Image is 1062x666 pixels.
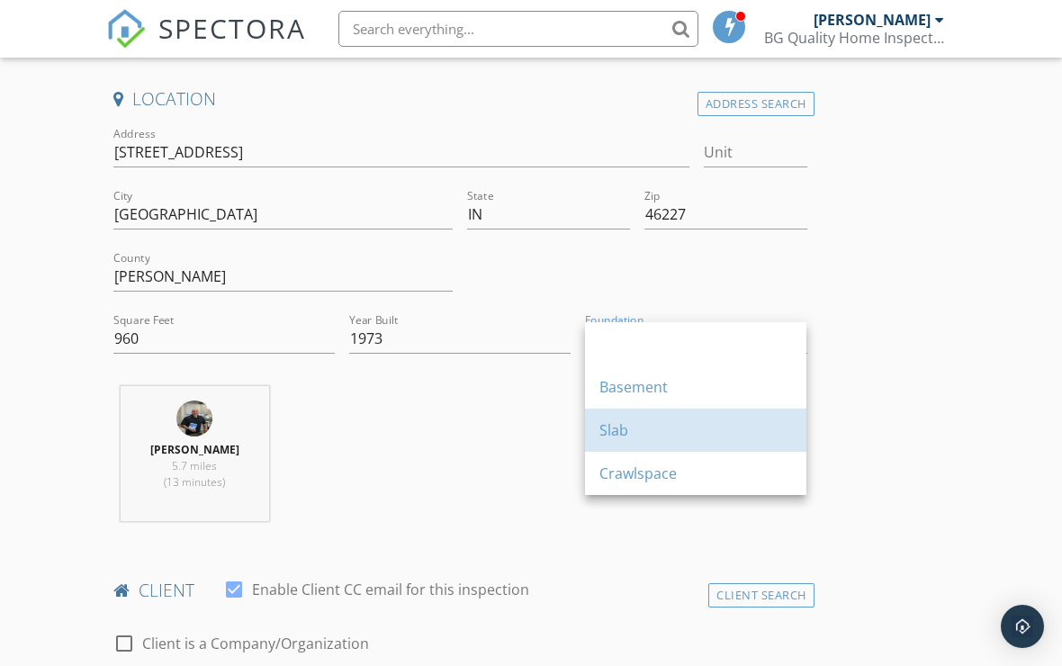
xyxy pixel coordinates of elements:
[814,11,931,29] div: [PERSON_NAME]
[764,29,944,47] div: BG Quality Home Inspections
[1001,605,1044,648] div: Open Intercom Messenger
[176,400,212,436] img: brian_website.jpg
[142,634,369,652] label: Client is a Company/Organization
[158,9,306,47] span: SPECTORA
[599,419,792,441] div: Slab
[113,579,807,602] h4: client
[786,328,807,349] i: arrow_drop_down
[338,11,698,47] input: Search everything...
[252,580,529,598] label: Enable Client CC email for this inspection
[172,458,217,473] span: 5.7 miles
[150,442,239,457] strong: [PERSON_NAME]
[599,463,792,484] div: Crawlspace
[164,474,225,490] span: (13 minutes)
[106,9,146,49] img: The Best Home Inspection Software - Spectora
[708,583,814,607] div: Client Search
[106,24,306,62] a: SPECTORA
[697,92,814,116] div: Address Search
[113,87,807,111] h4: Location
[599,376,792,398] div: Basement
